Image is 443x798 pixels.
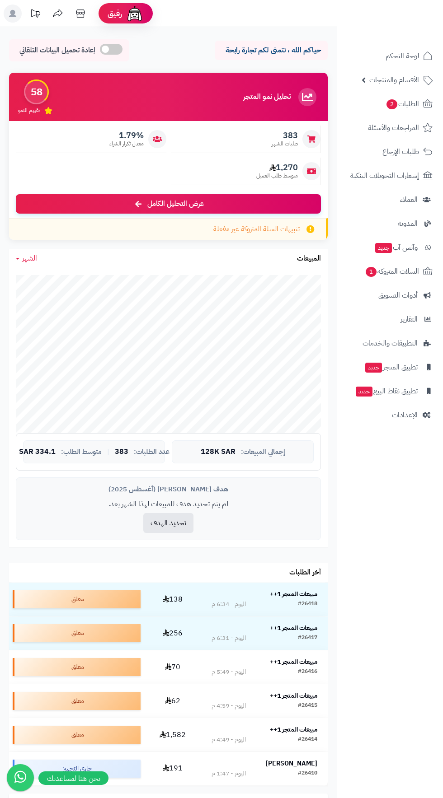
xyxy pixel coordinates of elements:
span: 1,270 [256,163,298,173]
div: #26416 [298,667,317,677]
span: لوحة التحكم [386,50,419,62]
a: إشعارات التحويلات البنكية [343,165,438,187]
span: إجمالي المبيعات: [241,448,285,456]
div: هدف [PERSON_NAME] (أغسطس 2025) [23,485,314,494]
span: الشهر [22,253,37,264]
td: 70 [144,650,201,684]
span: وآتس آب [374,241,418,254]
span: 383 [115,448,128,456]
h3: آخر الطلبات [289,569,321,577]
h3: تحليل نمو المتجر [243,93,291,101]
div: اليوم - 4:59 م [212,701,246,710]
span: الأقسام والمنتجات [369,74,419,86]
div: #26417 [298,634,317,643]
span: طلبات الشهر [272,140,298,148]
span: التقارير [401,313,418,326]
span: إعادة تحميل البيانات التلقائي [19,45,95,56]
span: تنبيهات السلة المتروكة غير مفعلة [213,224,300,234]
a: المدونة [343,213,438,234]
span: متوسط الطلب: [61,448,102,456]
div: اليوم - 5:49 م [212,667,246,677]
span: التطبيقات والخدمات [363,337,418,350]
span: | [107,448,109,455]
td: 191 [144,752,201,785]
span: متوسط طلب العميل [256,172,298,180]
span: السلات المتروكة [365,265,419,278]
span: 1.79% [109,131,144,140]
a: تحديثات المنصة [24,5,47,25]
a: لوحة التحكم [343,45,438,67]
span: عدد الطلبات: [134,448,170,456]
span: 383 [272,131,298,140]
div: معلق [13,624,141,642]
span: 128K SAR [201,448,236,456]
a: العملاء [343,189,438,210]
span: تقييم النمو [18,107,40,114]
div: اليوم - 6:31 م [212,634,246,643]
div: اليوم - 6:34 م [212,600,246,609]
span: أدوات التسويق [378,289,418,302]
span: جديد [356,387,372,397]
div: #26410 [298,769,317,778]
a: تطبيق نقاط البيعجديد [343,380,438,402]
strong: مبيعات المتجر 1++ [270,589,317,599]
a: وآتس آبجديد [343,237,438,258]
strong: مبيعات المتجر 1++ [270,623,317,633]
div: اليوم - 1:47 م [212,769,246,778]
div: #26414 [298,735,317,744]
p: لم يتم تحديد هدف للمبيعات لهذا الشهر بعد. [23,499,314,509]
a: التقارير [343,308,438,330]
span: جديد [365,363,382,373]
div: معلق [13,726,141,744]
span: 2 [386,99,397,109]
span: العملاء [400,193,418,206]
strong: [PERSON_NAME] [266,759,317,768]
div: #26415 [298,701,317,710]
strong: مبيعات المتجر 1++ [270,657,317,667]
span: تطبيق المتجر [364,361,418,373]
span: 334.1 SAR [19,448,56,456]
a: المراجعات والأسئلة [343,117,438,139]
span: رفيق [108,8,122,19]
a: عرض التحليل الكامل [16,194,321,214]
span: تطبيق نقاط البيع [355,385,418,397]
a: الإعدادات [343,404,438,426]
span: المراجعات والأسئلة [368,121,419,134]
span: الطلبات [386,98,419,110]
a: تطبيق المتجرجديد [343,356,438,378]
td: 138 [144,583,201,616]
div: اليوم - 4:49 م [212,735,246,744]
button: تحديد الهدف [143,513,193,533]
span: معدل تكرار الشراء [109,140,144,148]
div: #26418 [298,600,317,609]
a: التطبيقات والخدمات [343,332,438,354]
span: جديد [375,243,392,253]
span: عرض التحليل الكامل [147,199,204,209]
p: حياكم الله ، نتمنى لكم تجارة رابحة [221,45,321,56]
span: الإعدادات [392,409,418,421]
a: أدوات التسويق [343,285,438,306]
td: 256 [144,616,201,650]
div: معلق [13,658,141,676]
td: 62 [144,684,201,718]
span: 1 [366,267,377,277]
span: إشعارات التحويلات البنكية [350,169,419,182]
strong: مبيعات المتجر 1++ [270,691,317,700]
a: الشهر [16,253,37,264]
img: ai-face.png [126,5,144,23]
span: المدونة [398,217,418,230]
div: جاري التجهيز [13,760,141,778]
h3: المبيعات [297,255,321,263]
div: معلق [13,692,141,710]
div: معلق [13,590,141,608]
span: طلبات الإرجاع [382,145,419,158]
a: الطلبات2 [343,93,438,115]
strong: مبيعات المتجر 1++ [270,725,317,734]
a: السلات المتروكة1 [343,261,438,282]
td: 1,582 [144,718,201,751]
a: طلبات الإرجاع [343,141,438,163]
